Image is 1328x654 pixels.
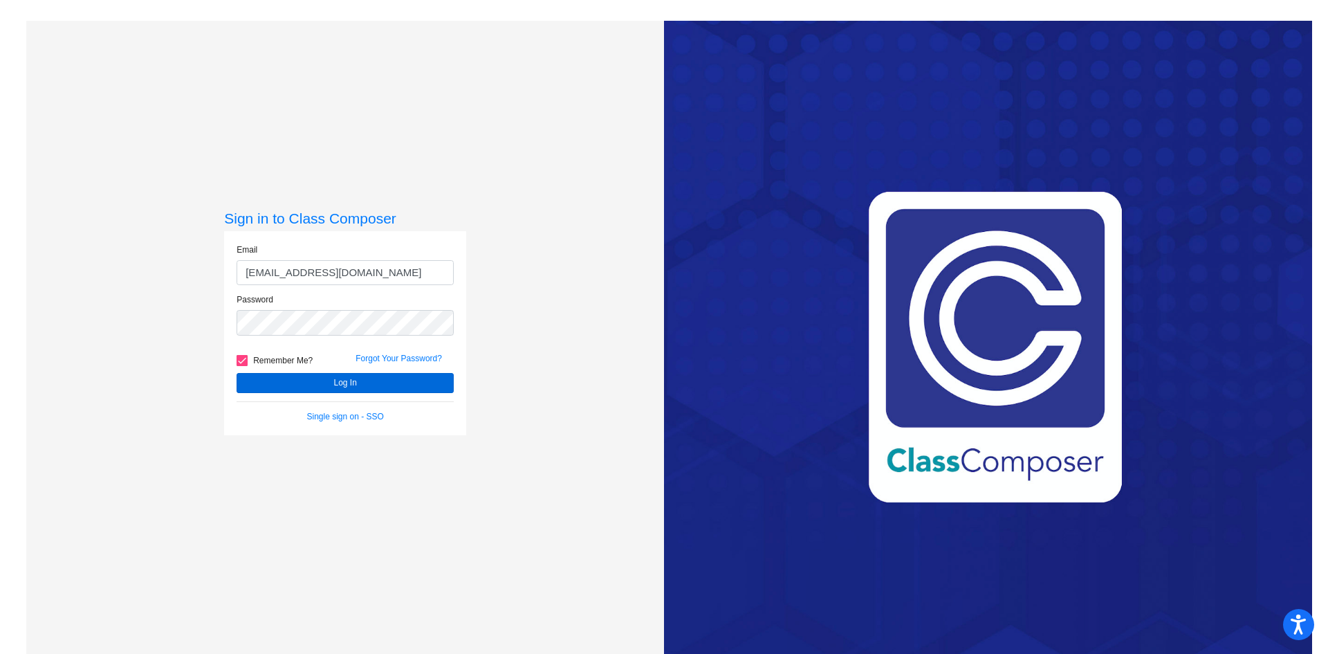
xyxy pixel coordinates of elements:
[224,210,466,227] h3: Sign in to Class Composer
[307,412,384,421] a: Single sign on - SSO
[237,373,454,393] button: Log In
[356,354,442,363] a: Forgot Your Password?
[237,244,257,256] label: Email
[253,352,313,369] span: Remember Me?
[237,293,273,306] label: Password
